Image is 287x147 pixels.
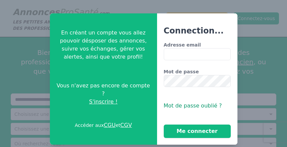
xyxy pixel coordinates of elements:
p: En créant un compte vous allez pouvoir désposer des annonces, suivre vos échanges, gérer vos aler... [55,29,152,61]
a: CGV [120,122,132,128]
a: CGU [104,122,116,128]
p: Accéder aux et [75,121,132,129]
span: Mot de passe oublié ? [164,102,222,109]
h3: Connection... [164,25,231,36]
label: Mot de passe [164,68,231,75]
span: S'inscrire ! [89,98,118,106]
label: Adresse email [164,42,231,48]
span: Vous n'avez pas encore de compte ? [55,82,152,98]
button: Me connecter [164,125,231,138]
